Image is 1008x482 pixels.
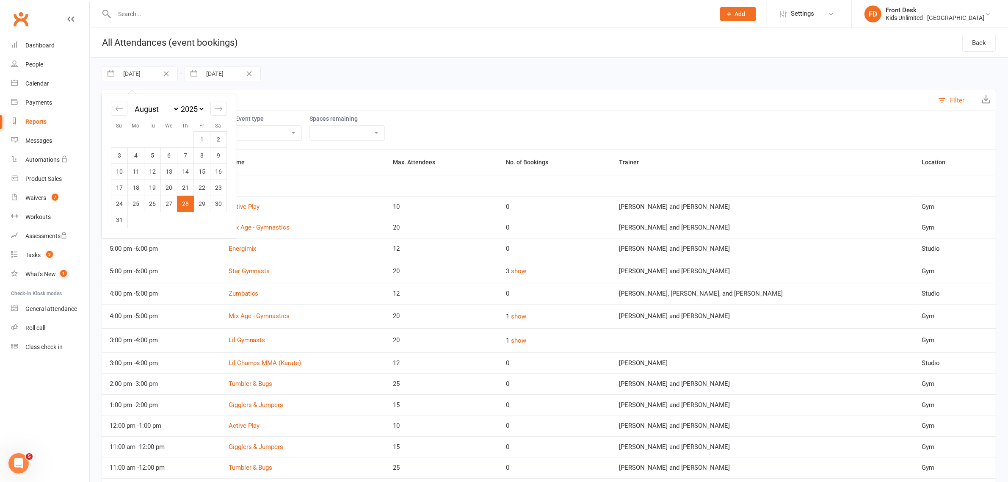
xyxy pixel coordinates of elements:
[886,6,984,14] div: Front Desk
[506,464,604,471] div: 0
[619,268,906,275] div: [PERSON_NAME] and [PERSON_NAME]
[619,402,906,409] div: [PERSON_NAME] and [PERSON_NAME]
[25,213,51,220] div: Workouts
[102,94,236,238] div: Calendar
[110,422,213,429] div: 12:00 pm - 1:00 pm
[922,360,988,367] div: Studio
[619,203,906,211] div: [PERSON_NAME] and [PERSON_NAME]
[11,131,89,150] a: Messages
[210,147,227,163] td: Saturday, August 9, 2025
[161,163,177,180] td: Wednesday, August 13, 2025
[25,252,41,258] div: Tasks
[11,246,89,265] a: Tasks 3
[229,245,257,252] a: Energimix
[922,402,988,409] div: Gym
[194,163,210,180] td: Friday, August 15, 2025
[111,147,128,163] td: Sunday, August 3, 2025
[886,14,984,22] div: Kids Unlimited - [GEOGRAPHIC_DATA]
[144,180,161,196] td: Tuesday, August 19, 2025
[25,175,62,182] div: Product Sales
[229,312,290,320] a: Mix Age - Gymnastics
[619,159,648,166] span: Trainer
[25,343,63,350] div: Class check-in
[128,147,144,163] td: Monday, August 4, 2025
[110,402,213,409] div: 1:00 pm - 2:00 pm
[229,336,265,344] a: Lil Gymnasts
[229,203,260,211] a: Active Play
[506,380,604,388] div: 0
[110,268,213,275] div: 5:00 pm - 6:00 pm
[393,337,491,344] div: 20
[922,443,988,451] div: Gym
[619,380,906,388] div: [PERSON_NAME] and [PERSON_NAME]
[102,90,934,111] input: Search by Event name
[194,147,210,163] td: Friday, August 8, 2025
[922,268,988,275] div: Gym
[506,266,604,276] div: 3
[177,147,194,163] td: Thursday, August 7, 2025
[144,163,161,180] td: Tuesday, August 12, 2025
[393,203,491,211] div: 10
[210,131,227,147] td: Saturday, August 2, 2025
[25,194,46,201] div: Waivers
[229,157,254,167] button: Name
[229,159,254,166] span: Name
[393,159,445,166] span: Max. Attendees
[229,359,301,367] a: Lil Champs MMA (Karate)
[11,93,89,112] a: Payments
[962,34,996,52] a: Back
[26,453,33,460] span: 5
[165,123,172,129] small: We
[506,443,604,451] div: 0
[11,169,89,188] a: Product Sales
[210,163,227,180] td: Saturday, August 16, 2025
[619,360,906,367] div: [PERSON_NAME]
[11,265,89,284] a: What's New1
[210,196,227,212] td: Saturday, August 30, 2025
[619,313,906,320] div: [PERSON_NAME] and [PERSON_NAME]
[11,150,89,169] a: Automations
[922,422,988,429] div: Gym
[110,464,213,471] div: 11:00 am - 12:00 pm
[128,196,144,212] td: Monday, August 25, 2025
[934,90,976,111] button: Filter
[110,245,213,252] div: 5:00 pm - 6:00 pm
[110,443,213,451] div: 11:00 am - 12:00 pm
[110,290,213,297] div: 4:00 pm - 5:00 pm
[393,313,491,320] div: 20
[25,233,67,239] div: Assessments
[393,290,491,297] div: 12
[194,196,210,212] td: Friday, August 29, 2025
[229,401,284,409] a: Gigglers & Jumpers
[90,28,238,57] h1: All Attendances (event bookings)
[393,422,491,429] div: 10
[235,115,302,122] label: Event type
[194,131,210,147] td: Friday, August 1, 2025
[922,159,955,166] span: Location
[11,227,89,246] a: Assessments
[619,224,906,231] div: [PERSON_NAME] and [PERSON_NAME]
[242,69,257,79] button: Clear Date
[159,69,174,79] button: Clear Date
[229,380,273,388] a: Tumbler & Bugs
[309,115,385,122] label: Spaces remaining
[215,123,221,129] small: Sa
[11,188,89,208] a: Waivers 7
[922,290,988,297] div: Studio
[8,453,29,474] iframe: Intercom live chat
[25,99,52,106] div: Payments
[177,163,194,180] td: Thursday, August 14, 2025
[202,66,260,81] input: Starts To
[128,180,144,196] td: Monday, August 18, 2025
[144,196,161,212] td: Tuesday, August 26, 2025
[922,203,988,211] div: Gym
[922,224,988,231] div: Gym
[511,266,526,276] button: show
[11,338,89,357] a: Class kiosk mode
[393,443,491,451] div: 15
[11,112,89,131] a: Reports
[229,443,284,451] a: Gigglers & Jumpers
[149,123,155,129] small: Tu
[511,335,526,346] button: show
[25,271,56,277] div: What's New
